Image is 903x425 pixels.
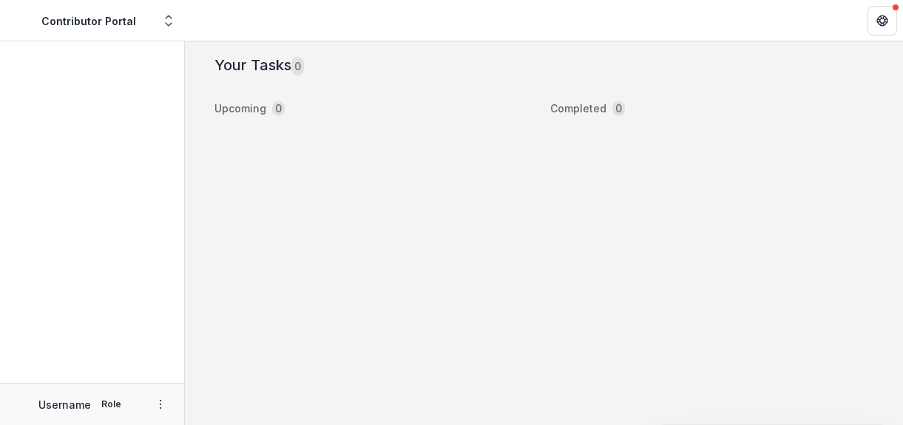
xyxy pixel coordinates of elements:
button: More [152,395,169,413]
p: 0 [615,101,622,116]
p: Completed [550,101,606,116]
p: Role [97,398,126,411]
button: Open entity switcher [158,6,179,35]
button: Get Help [868,6,897,35]
p: 0 [275,101,282,116]
div: Contributor Portal [41,13,136,29]
h2: Your Tasks [214,56,304,74]
span: 0 [291,57,304,75]
p: Upcoming [214,101,266,116]
p: Username [38,397,91,412]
